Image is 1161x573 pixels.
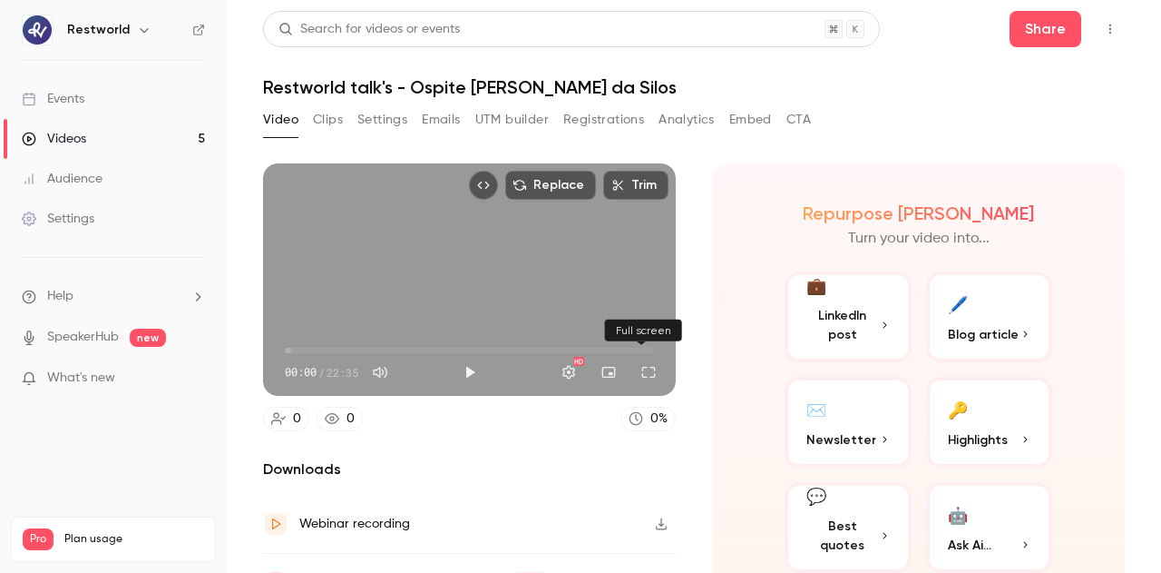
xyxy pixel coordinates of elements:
button: Turn on miniplayer [590,354,627,390]
button: Settings [357,105,407,134]
button: Trim [603,171,668,200]
button: Embed video [469,171,498,200]
button: Emails [422,105,460,134]
button: Registrations [563,105,644,134]
span: Pro [23,529,54,550]
button: Share [1010,11,1081,47]
div: ✉️ [806,395,826,423]
div: Search for videos or events [278,20,460,39]
span: Ask Ai... [948,536,991,555]
span: Blog article [948,325,1019,344]
div: 0 [293,410,301,429]
span: 00:00 [285,364,317,380]
div: Webinar recording [299,513,410,535]
span: Best quotes [806,517,879,555]
button: Settings [551,354,587,390]
div: Settings [22,210,94,228]
span: What's new [47,369,115,388]
button: UTM builder [475,105,549,134]
div: 🤖 [948,500,968,529]
a: SpeakerHub [47,328,119,347]
button: 🤖Ask Ai... [926,482,1053,573]
button: Replace [505,171,596,200]
div: 💼 [806,274,826,299]
button: Full screen [630,354,667,390]
iframe: Noticeable Trigger [183,370,205,387]
span: Plan usage [64,532,204,547]
li: help-dropdown-opener [22,287,205,306]
div: HD [573,357,584,366]
span: Highlights [948,430,1008,450]
div: 0 % [650,410,668,429]
a: 0 [317,407,363,431]
h2: Downloads [263,459,676,480]
div: 🔑 [948,395,968,423]
button: 🖊️Blog article [926,272,1053,362]
p: Turn your video into... [848,228,990,250]
div: 🖊️ [948,290,968,318]
div: Videos [22,130,86,148]
button: Analytics [659,105,715,134]
h2: Repurpose [PERSON_NAME] [803,203,1034,224]
div: 0 [346,410,355,429]
button: 🔑Highlights [926,377,1053,468]
button: 💼LinkedIn post [785,272,912,362]
div: Events [22,90,84,108]
button: Embed [729,105,772,134]
button: Top Bar Actions [1096,15,1125,44]
button: CTA [786,105,811,134]
button: ✉️Newsletter [785,377,912,468]
button: 💬Best quotes [785,482,912,573]
button: Clips [313,105,343,134]
div: 00:00 [285,364,358,380]
button: Mute [362,354,398,390]
span: Newsletter [806,430,876,450]
img: Restworld [23,15,52,44]
span: Help [47,287,73,306]
span: 22:35 [327,364,358,380]
a: 0 [263,407,309,431]
span: new [130,329,166,347]
button: Video [263,105,298,134]
h1: Restworld talk's - Ospite [PERSON_NAME] da Silos [263,76,1125,98]
div: Audience [22,170,102,188]
div: 💬 [806,485,826,509]
a: 0% [620,407,676,431]
span: / [318,364,325,380]
span: LinkedIn post [806,306,879,344]
h6: Restworld [67,21,130,39]
button: Play [452,354,488,390]
div: Full screen [605,320,682,341]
